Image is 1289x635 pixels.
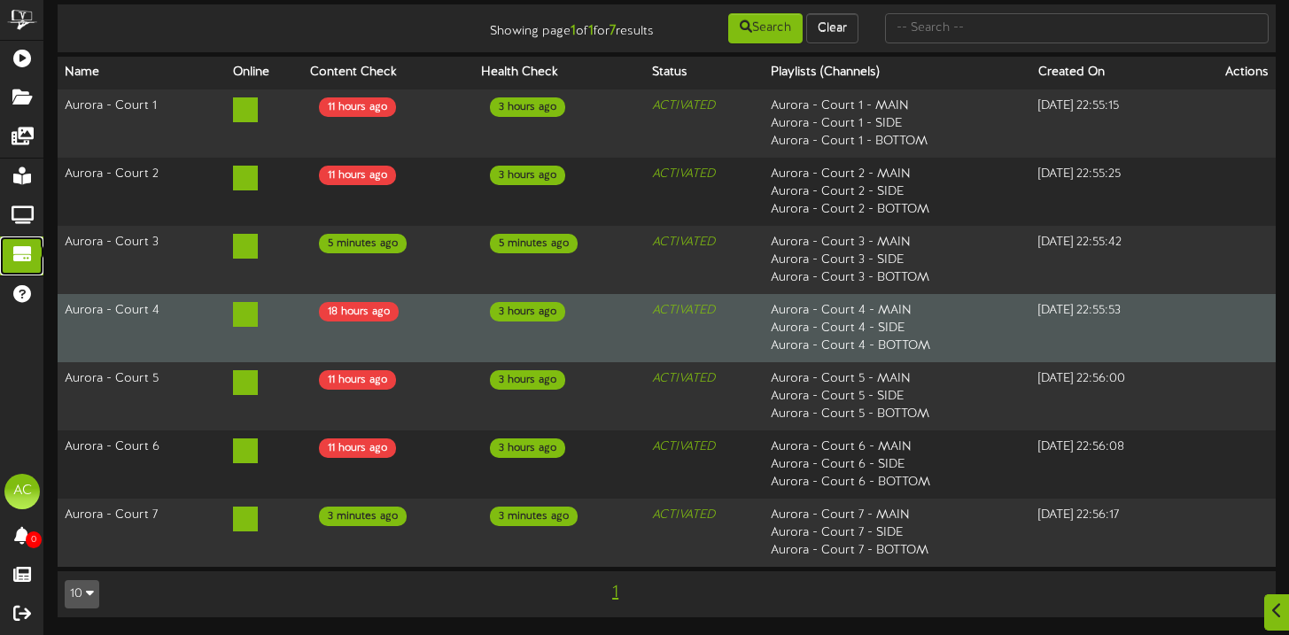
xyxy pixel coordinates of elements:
i: ACTIVATED [652,372,715,385]
div: 18 hours ago [319,302,399,321]
span: 0 [26,531,42,548]
div: 3 hours ago [490,166,565,185]
td: Aurora - Court 3 - MAIN Aurora - Court 3 - SIDE Aurora - Court 3 - BOTTOM [764,226,1031,294]
th: Health Check [474,57,645,89]
strong: 1 [588,23,594,39]
div: 3 hours ago [490,97,565,117]
td: [DATE] 22:55:15 [1031,89,1187,159]
td: Aurora - Court 5 - MAIN Aurora - Court 5 - SIDE Aurora - Court 5 - BOTTOM [764,362,1031,430]
button: Clear [806,13,858,43]
td: Aurora - Court 1 - MAIN Aurora - Court 1 - SIDE Aurora - Court 1 - BOTTOM [764,89,1031,159]
i: ACTIVATED [652,304,715,317]
button: 10 [65,580,99,608]
td: [DATE] 22:55:42 [1031,226,1187,294]
td: Aurora - Court 4 [58,294,226,362]
td: [DATE] 22:55:25 [1031,158,1187,226]
td: [DATE] 22:56:00 [1031,362,1187,430]
div: 11 hours ago [319,97,396,117]
div: Showing page of for results [462,12,667,42]
i: ACTIVATED [652,508,715,522]
div: 11 hours ago [319,438,396,458]
i: ACTIVATED [652,440,715,453]
th: Playlists (Channels) [764,57,1031,89]
td: Aurora - Court 6 - MAIN Aurora - Court 6 - SIDE Aurora - Court 6 - BOTTOM [764,430,1031,499]
div: 3 minutes ago [319,507,407,526]
div: 3 minutes ago [490,507,578,526]
div: 5 minutes ago [490,234,578,253]
td: Aurora - Court 2 [58,158,226,226]
td: [DATE] 22:56:08 [1031,430,1187,499]
th: Actions [1187,57,1276,89]
span: 1 [608,583,623,602]
i: ACTIVATED [652,99,715,112]
th: Online [226,57,304,89]
th: Status [645,57,764,89]
div: AC [4,474,40,509]
td: Aurora - Court 5 [58,362,226,430]
td: [DATE] 22:56:17 [1031,499,1187,567]
th: Name [58,57,226,89]
td: Aurora - Court 2 - MAIN Aurora - Court 2 - SIDE Aurora - Court 2 - BOTTOM [764,158,1031,226]
input: -- Search -- [885,13,1269,43]
div: 3 hours ago [490,438,565,458]
th: Created On [1031,57,1187,89]
td: [DATE] 22:55:53 [1031,294,1187,362]
td: Aurora - Court 7 - MAIN Aurora - Court 7 - SIDE Aurora - Court 7 - BOTTOM [764,499,1031,567]
strong: 1 [571,23,576,39]
td: Aurora - Court 3 [58,226,226,294]
th: Content Check [303,57,474,89]
td: Aurora - Court 7 [58,499,226,567]
button: Search [728,13,803,43]
i: ACTIVATED [652,236,715,249]
div: 11 hours ago [319,166,396,185]
div: 3 hours ago [490,302,565,321]
div: 3 hours ago [490,370,565,390]
td: Aurora - Court 4 - MAIN Aurora - Court 4 - SIDE Aurora - Court 4 - BOTTOM [764,294,1031,362]
td: Aurora - Court 6 [58,430,226,499]
strong: 7 [610,23,616,39]
div: 11 hours ago [319,370,396,390]
td: Aurora - Court 1 [58,89,226,159]
div: 5 minutes ago [319,234,407,253]
i: ACTIVATED [652,167,715,181]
